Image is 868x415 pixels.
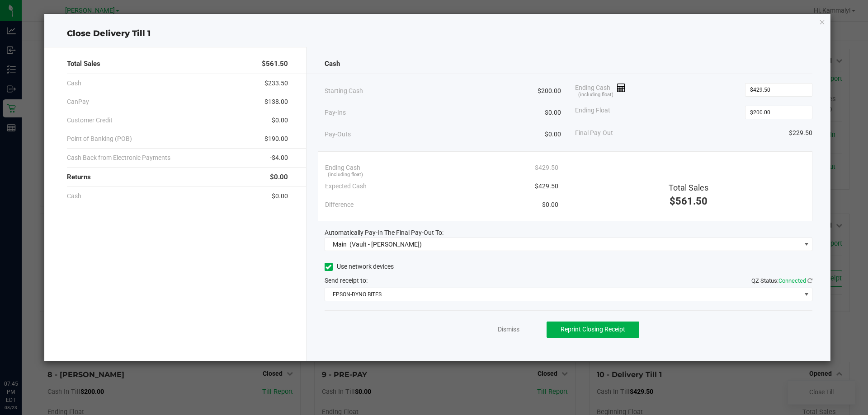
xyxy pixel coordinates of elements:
[535,163,558,173] span: $429.50
[270,153,288,163] span: -$4.00
[575,128,613,138] span: Final Pay-Out
[264,97,288,107] span: $138.00
[67,59,100,69] span: Total Sales
[325,163,360,173] span: Ending Cash
[325,59,340,69] span: Cash
[349,241,422,248] span: (Vault - [PERSON_NAME])
[44,28,831,40] div: Close Delivery Till 1
[535,182,558,191] span: $429.50
[264,134,288,144] span: $190.00
[270,172,288,182] span: $0.00
[325,277,368,284] span: Send receipt to:
[575,106,610,119] span: Ending Float
[670,196,708,207] span: $561.50
[325,108,346,117] span: Pay-Ins
[545,108,561,117] span: $0.00
[325,130,351,139] span: Pay-Outs
[264,79,288,88] span: $233.50
[325,262,394,271] label: Use network devices
[325,229,443,236] span: Automatically Pay-In The Final Pay-Out To:
[325,200,354,210] span: Difference
[328,171,363,179] span: (including float)
[669,183,708,192] span: Total Sales
[67,116,113,125] span: Customer Credit
[751,277,812,284] span: QZ Status:
[9,343,36,370] iframe: Resource center
[789,128,812,138] span: $229.50
[67,153,170,163] span: Cash Back from Electronic Payments
[67,134,132,144] span: Point of Banking (POB)
[272,116,288,125] span: $0.00
[547,322,639,338] button: Reprint Closing Receipt
[262,59,288,69] span: $561.50
[498,325,519,334] a: Dismiss
[538,86,561,96] span: $200.00
[561,326,625,333] span: Reprint Closing Receipt
[578,91,613,99] span: (including float)
[67,168,288,187] div: Returns
[325,182,367,191] span: Expected Cash
[545,130,561,139] span: $0.00
[272,191,288,201] span: $0.00
[575,83,626,97] span: Ending Cash
[67,191,81,201] span: Cash
[778,277,806,284] span: Connected
[325,86,363,96] span: Starting Cash
[67,97,89,107] span: CanPay
[333,241,347,248] span: Main
[325,288,801,301] span: EPSON-DYNO BITES
[542,200,558,210] span: $0.00
[67,79,81,88] span: Cash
